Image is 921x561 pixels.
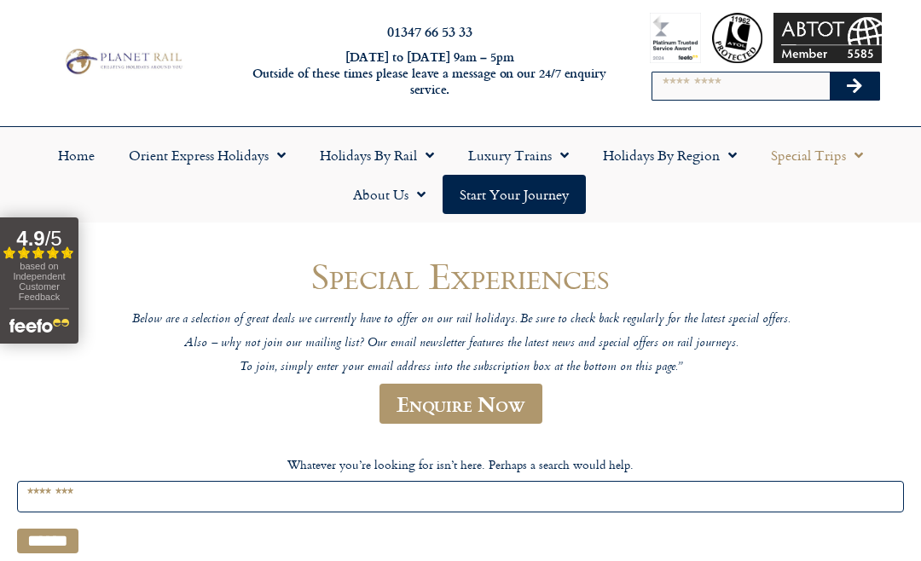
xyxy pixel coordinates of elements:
[451,136,586,175] a: Luxury Trains
[51,312,870,328] p: Below are a selection of great deals we currently have to offer on our rail holidays. Be sure to ...
[586,136,754,175] a: Holidays by Region
[336,175,443,214] a: About Us
[303,136,451,175] a: Holidays by Rail
[754,136,880,175] a: Special Trips
[51,256,870,296] h1: Special Experiences
[9,136,912,214] nav: Menu
[830,72,879,100] button: Search
[250,49,610,97] h6: [DATE] to [DATE] 9am – 5pm Outside of these times please leave a message on our 24/7 enquiry serv...
[379,384,542,424] a: Enquire Now
[387,21,472,41] a: 01347 66 53 33
[112,136,303,175] a: Orient Express Holidays
[51,336,870,352] p: Also – why not join our mailing list? Our email newsletter features the latest news and special o...
[17,455,904,473] p: Whatever you’re looking for isn’t here. Perhaps a search would help.
[51,360,870,376] p: To join, simply enter your email address into the subscription box at the bottom on this page.”
[61,46,185,77] img: Planet Rail Train Holidays Logo
[41,136,112,175] a: Home
[443,175,586,214] a: Start your Journey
